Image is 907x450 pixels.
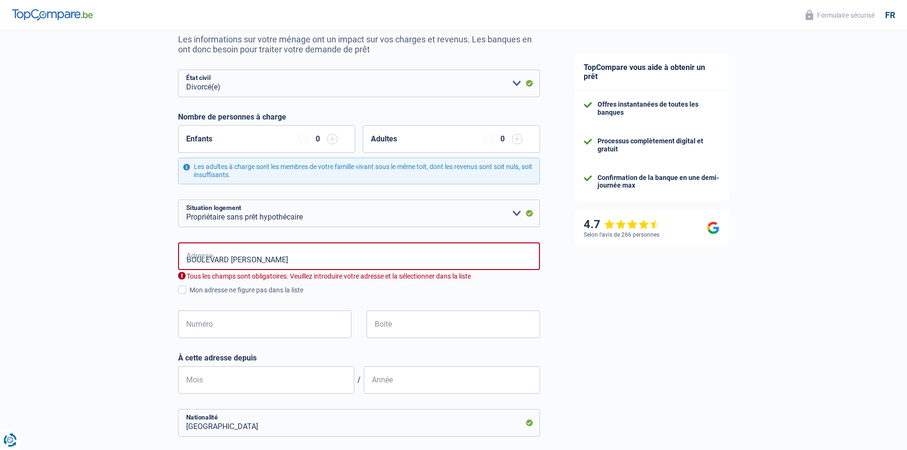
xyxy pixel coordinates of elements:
[885,10,895,20] div: fr
[314,135,322,143] div: 0
[371,135,397,143] label: Adultes
[178,353,540,362] label: À cette adresse depuis
[178,272,540,281] div: Tous les champs sont obligatoires. Veuillez introduire votre adresse et la sélectionner dans la l...
[178,112,286,121] label: Nombre de personnes à charge
[598,100,719,117] div: Offres instantanées de toutes les banques
[800,7,880,23] button: Formulaire sécurisé
[178,409,540,437] input: Belgique
[189,285,540,295] div: Mon adresse ne figure pas dans la liste
[178,34,540,54] p: Les informations sur votre ménage ont un impact sur vos charges et revenus. Les banques en ont do...
[584,231,659,238] div: Selon l’avis de 266 personnes
[178,242,540,270] input: Sélectionnez votre adresse dans la barre de recherche
[12,9,93,20] img: TopCompare Logo
[574,53,729,91] div: TopCompare vous aide à obtenir un prêt
[178,366,354,394] input: MM
[354,375,364,384] span: /
[498,135,507,143] div: 0
[186,135,212,143] label: Enfants
[364,366,540,394] input: AAAA
[178,158,540,184] div: Les adultes à charge sont les membres de votre famille vivant sous le même toit, dont les revenus...
[598,174,719,190] div: Confirmation de la banque en une demi-journée max
[598,137,719,153] div: Processus complètement digital et gratuit
[584,218,660,231] div: 4.7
